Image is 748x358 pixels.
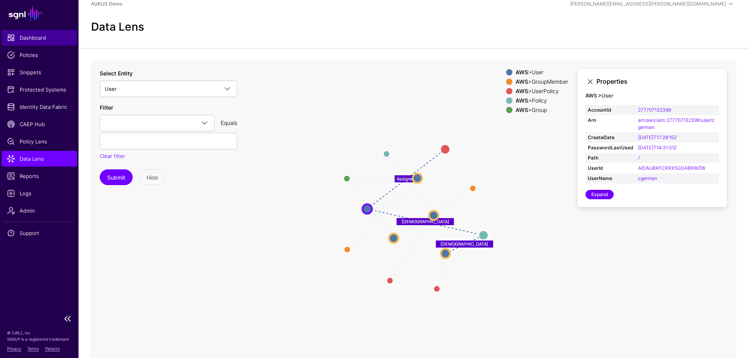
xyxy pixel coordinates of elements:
[7,68,71,76] span: Snippets
[7,155,71,163] span: Data Lens
[7,330,71,336] p: © [URL], Inc
[585,92,602,99] strong: AWS >
[27,346,39,351] a: Terms
[100,69,133,77] label: Select Entity
[7,336,71,342] p: SGNL® is a registered trademark
[2,99,77,115] a: Identity Data Fabric
[397,176,415,181] text: Assigned
[514,107,570,113] div: > Group
[516,97,528,104] strong: AWS
[2,203,77,218] a: Admin
[588,165,633,172] strong: UserId
[7,346,21,351] a: Privacy
[2,168,77,184] a: Reports
[516,78,528,85] strong: AWS
[2,185,77,201] a: Logs
[7,120,71,128] span: CAEP Hub
[7,103,71,111] span: Identity Data Fabric
[638,175,657,181] a: cgerman
[638,155,640,161] a: /
[514,69,570,75] div: > User
[638,145,677,151] a: [DATE]T14:31:51Z
[7,172,71,180] span: Reports
[638,134,677,140] a: [DATE]T17:28:15Z
[588,144,633,151] strong: PasswordLastUsed
[2,151,77,167] a: Data Lens
[514,97,570,104] div: > Policy
[2,116,77,132] a: CAEP Hub
[570,0,726,7] div: [PERSON_NAME][EMAIL_ADDRESS][PERSON_NAME][DOMAIN_NAME]
[638,117,715,130] a: arn:aws:iam::277707132399:user/cgerman
[2,134,77,149] a: Policy Lens
[638,107,671,113] a: 277707132399
[7,86,71,94] span: Protected Systems
[2,30,77,46] a: Dashboard
[100,153,125,159] a: Clear filter
[5,5,74,22] a: SGNL
[7,189,71,197] span: Logs
[2,82,77,97] a: Protected Systems
[100,103,113,112] label: Filter
[402,219,449,224] text: [DEMOGRAPHIC_DATA]
[441,241,488,246] text: [DEMOGRAPHIC_DATA]
[105,86,117,92] span: User
[100,169,133,185] button: Submit
[588,154,633,162] strong: Path
[2,64,77,80] a: Snippets
[638,165,705,171] a: AIDAUBKFCRXX5GDABRWZW
[7,229,71,237] span: Support
[45,346,60,351] a: Patents
[588,117,633,124] strong: Arn
[218,119,240,127] div: Equals
[588,106,633,114] strong: AccountId
[139,169,166,185] button: Hide
[516,69,528,75] strong: AWS
[516,88,528,94] strong: AWS
[588,175,633,182] strong: UserName
[585,190,614,199] a: Expand
[7,138,71,145] span: Policy Lens
[91,1,122,7] a: AUKUS Demo
[91,20,144,34] h2: Data Lens
[7,207,71,215] span: Admin
[2,47,77,63] a: Policies
[516,106,528,113] strong: AWS
[7,34,71,42] span: Dashboard
[514,88,570,94] div: > UserPolicy
[7,51,71,59] span: Policies
[596,78,719,85] h3: Properties
[585,93,719,99] h4: User
[514,79,570,85] div: > GroupMember
[588,134,633,141] strong: CreateDate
